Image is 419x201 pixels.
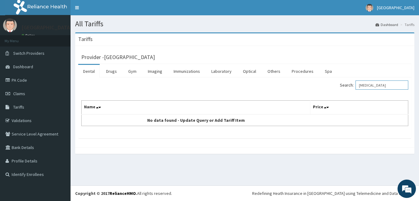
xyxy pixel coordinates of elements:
[13,91,25,96] span: Claims
[206,65,236,78] a: Laboratory
[75,191,137,196] strong: Copyright © 2017 .
[36,61,85,123] span: We're online!
[82,114,310,126] td: No data found - Update Query or Add Tariff Item
[81,54,155,60] h3: Provider - [GEOGRAPHIC_DATA]
[21,33,36,38] a: Online
[11,31,25,46] img: d_794563401_company_1708531726252_794563401
[101,65,122,78] a: Drugs
[75,20,414,28] h1: All Tariffs
[340,80,408,90] label: Search:
[366,4,373,12] img: User Image
[78,65,100,78] a: Dental
[399,22,414,27] li: Tariffs
[82,101,310,115] th: Name
[13,50,44,56] span: Switch Providers
[143,65,167,78] a: Imaging
[101,3,115,18] div: Minimize live chat window
[169,65,205,78] a: Immunizations
[310,101,408,115] th: Price
[356,80,408,90] input: Search:
[320,65,337,78] a: Spa
[3,135,117,156] textarea: Type your message and hit 'Enter'
[375,22,398,27] a: Dashboard
[3,18,17,32] img: User Image
[287,65,318,78] a: Procedures
[71,185,419,201] footer: All rights reserved.
[110,191,136,196] a: RelianceHMO
[13,64,33,69] span: Dashboard
[377,5,414,10] span: [GEOGRAPHIC_DATA]
[123,65,141,78] a: Gym
[21,25,72,30] p: [GEOGRAPHIC_DATA]
[78,36,93,42] h3: Tariffs
[238,65,261,78] a: Optical
[13,104,24,110] span: Tariffs
[32,34,103,42] div: Chat with us now
[263,65,285,78] a: Others
[252,190,414,196] div: Redefining Heath Insurance in [GEOGRAPHIC_DATA] using Telemedicine and Data Science!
